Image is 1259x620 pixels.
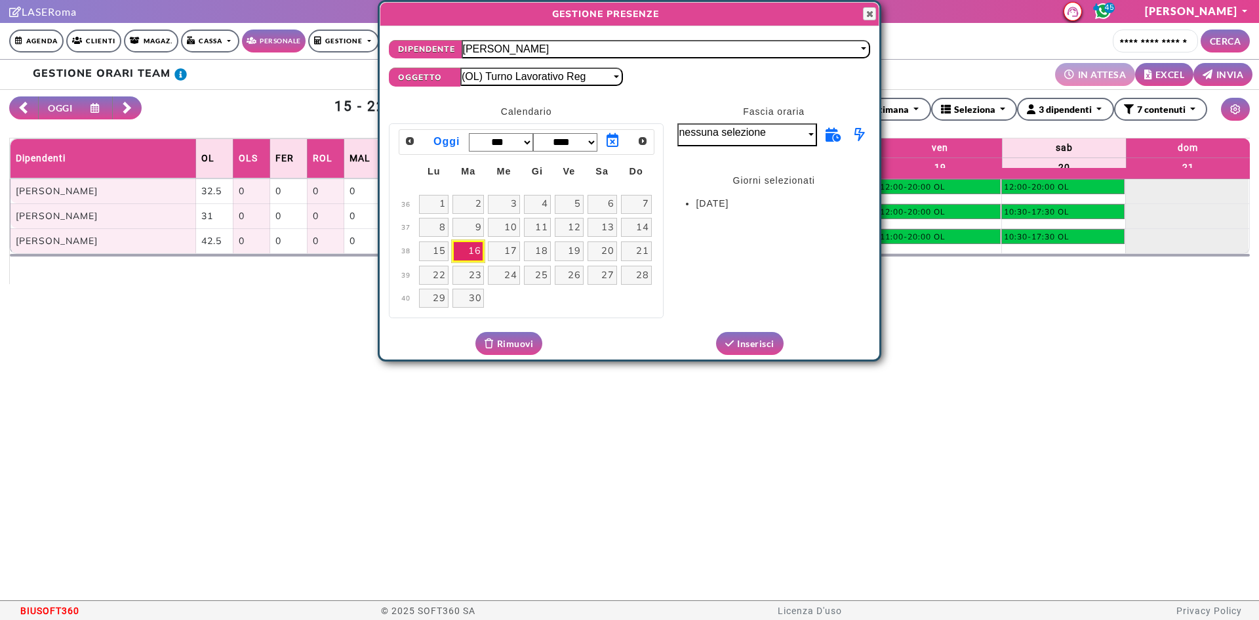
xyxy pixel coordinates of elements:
label: Clicca per attivare / disattivare [628,163,645,181]
button: (OL) Turno Lavorativo Reg [460,68,623,86]
td: 36 [400,194,417,215]
a: 9 [452,218,484,237]
div: 11:00-20:00 OL [879,231,946,243]
small: Fascia oraria [743,106,805,117]
i: Clicca per andare alla pagina di firma [9,7,22,17]
a: 10 [488,218,519,237]
label: Clicca per attivare / disattivare [530,163,545,181]
a: 29 [419,289,449,308]
div: nessuna selezione [679,127,766,138]
span: Succ&#x3E; [637,136,648,146]
a: 26 [555,266,584,285]
div: 10:30-17:30 OL [1003,206,1070,218]
a: INVIA [1193,63,1252,86]
span: 42.5 [201,235,222,247]
span: GESTIONE PRESENZE [390,7,822,21]
a: Agenda [9,30,64,52]
td: 38 [400,239,417,262]
a: 24 [488,266,519,285]
div: (OL) Turno Lavorativo Reg [462,71,586,82]
a: 12 [555,218,584,237]
a: Licenza D'uso [778,606,842,616]
a: 6 [588,195,617,214]
button: Close [863,7,876,20]
a: 19 settembre 2025 [929,138,951,157]
span: OGGETTO [389,68,461,87]
button: Rimuovi [475,332,542,355]
a: EXCEL [1135,63,1193,86]
a: 17 [488,241,519,260]
span: 0 [239,210,245,222]
span: &#x3C;Prec [405,136,415,146]
select: Select year [533,133,597,152]
span: MAL [350,153,370,163]
span: Dipendenti [16,153,66,163]
button: 7 contenuti [1114,98,1208,121]
a: 25 [524,266,551,285]
span: 0 [239,235,245,247]
a: Oggi [433,136,460,147]
a: Modifica fasce orarie salvate [816,131,847,142]
span: 0 [275,235,281,247]
span: [PERSON_NAME] [16,235,98,247]
a: 11 [524,218,551,237]
span: 0 [275,210,281,222]
li: Nessuna richiesta in attesa [1055,63,1135,86]
label: Clicca per attivare / disattivare [426,163,443,181]
small: Giorni selezionati [733,175,815,186]
span: 0 [350,235,355,247]
a: 21 [621,241,652,260]
td: 40 [400,287,417,309]
a: 22 [419,266,449,285]
div: 12:00-20:00 OL [1003,181,1070,193]
span: DIPENDENTE [389,40,462,59]
button: Melissa Augimeri [462,40,871,58]
td: 37 [400,217,417,238]
a: 3 [488,195,519,214]
small: EXCEL [1155,68,1185,81]
button: nessuna selezione [677,123,817,146]
a: 16 [452,241,484,261]
a: Succ&#x3E; [633,131,652,150]
a: Privacy Policy [1176,606,1242,616]
a: 18 [524,241,551,260]
a: 20 settembre 2025 [1055,158,1073,177]
a: Cancella tutte le selezioni [607,136,619,147]
span: FER [275,153,294,163]
button: Settimana [841,98,931,121]
a: 1 [419,195,449,214]
div: [PERSON_NAME] [463,43,550,54]
button: OGGI [39,96,81,119]
button: Seleziona [931,98,1018,121]
a: [PERSON_NAME] [1145,5,1250,17]
a: Gestione [308,30,380,52]
button: CERCA [1201,30,1250,52]
a: 28 [621,266,652,285]
label: Clicca per attivare / disattivare [561,163,577,181]
a: 30 [452,289,484,308]
select: Select month [469,133,533,152]
a: 27 [588,266,617,285]
a: &#x3C;Prec [401,131,420,150]
span: 0 [350,185,355,197]
b: GESTIONE ORARI TEAM [33,66,170,79]
label: Clicca per attivare / disattivare [593,163,610,181]
a: Clienti [66,30,121,52]
span: OL [201,153,214,163]
label: Clicca per attivare / disattivare [495,163,513,181]
small: INVIA [1216,68,1244,81]
a: 23 [452,266,484,285]
a: Cassa [181,30,239,52]
div: 12:00-20:00 OL [879,181,946,193]
a: Magaz. [124,30,178,52]
span: 0 [313,210,319,222]
a: 20 settembre 2025 [1052,138,1076,157]
label: Clicca per attivare / disattivare [459,163,477,181]
span: [PERSON_NAME] [16,210,98,222]
a: 21 settembre 2025 [1174,138,1201,157]
a: 4 [524,195,551,214]
span: ROL [313,153,332,163]
div: 10:30-17:30 OL [1003,231,1070,243]
label: 15 - 22 settembre 2025 [218,96,623,117]
span: 31 [201,210,213,222]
